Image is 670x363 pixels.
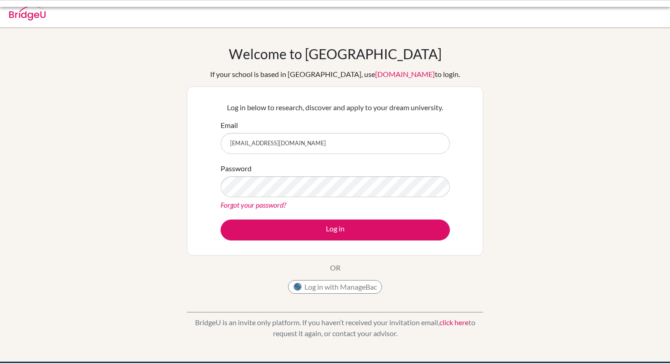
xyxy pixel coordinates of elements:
label: Password [221,163,252,174]
img: Bridge-U [9,6,46,20]
button: Log in with ManageBac [288,280,382,294]
button: Log in [221,220,450,240]
a: click here [439,318,469,327]
div: If your school is based in [GEOGRAPHIC_DATA], use to login. [210,69,460,80]
label: Email [221,120,238,131]
p: BridgeU is an invite only platform. If you haven’t received your invitation email, to request it ... [187,317,483,339]
a: Forgot your password? [221,200,286,209]
p: Log in below to research, discover and apply to your dream university. [221,102,450,113]
h1: Welcome to [GEOGRAPHIC_DATA] [229,46,442,62]
a: [DOMAIN_NAME] [375,70,435,78]
p: OR [330,262,340,273]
